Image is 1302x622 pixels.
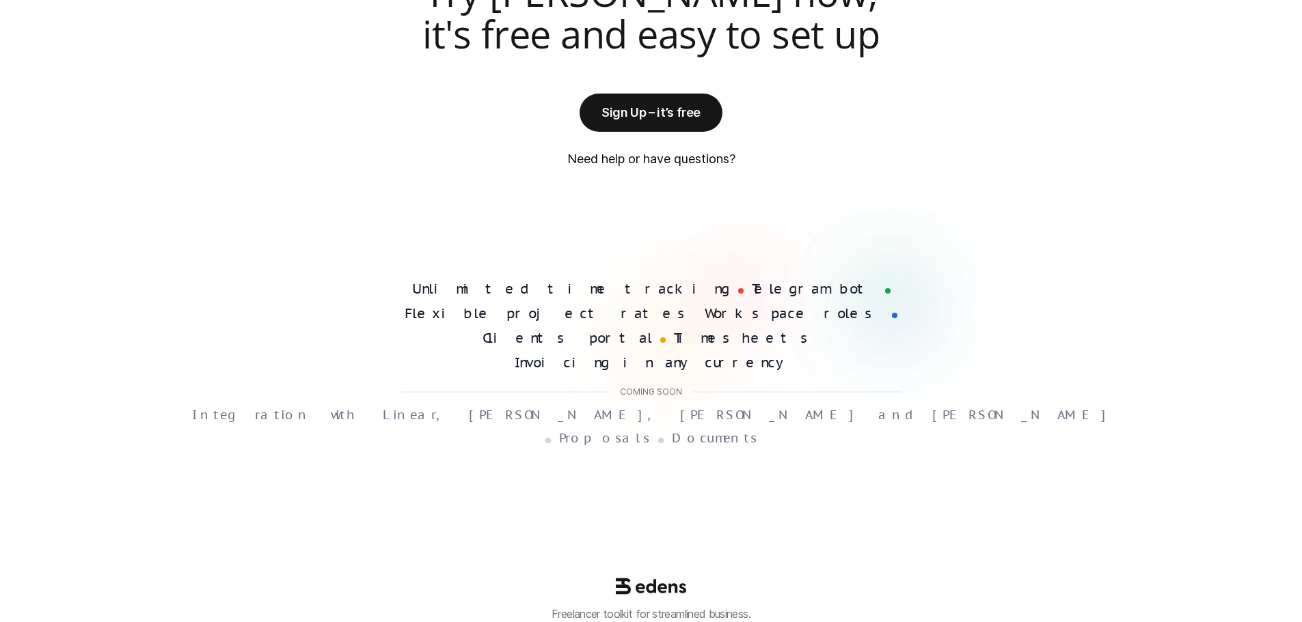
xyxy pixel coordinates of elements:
p: Documents [672,431,757,446]
p: Integration with Linear, [PERSON_NAME], [PERSON_NAME] and [PERSON_NAME] [192,408,1111,423]
p: Freelancer toolkit for streamlined business. [217,606,1086,622]
p: Sign Up – it’s free [601,105,701,119]
h4: Telegram bot [752,281,877,297]
p: Coming soon [620,387,682,397]
p: Need help or have questions? [567,152,735,166]
h4: Invoicing in any currency [515,354,788,371]
p: Proposals [559,431,650,446]
h4: Timesheets [674,330,819,346]
h4: Flexible project rates [405,305,696,322]
a: Freelancer toolkit for streamlined business. [217,575,1086,622]
a: Need help or have questions? [551,140,752,178]
h4: Clients portal [483,330,652,346]
a: Sign Up – it’s free [580,94,722,132]
h4: Workspace roles [705,305,884,322]
h4: Unlimited time tracking [412,281,730,297]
